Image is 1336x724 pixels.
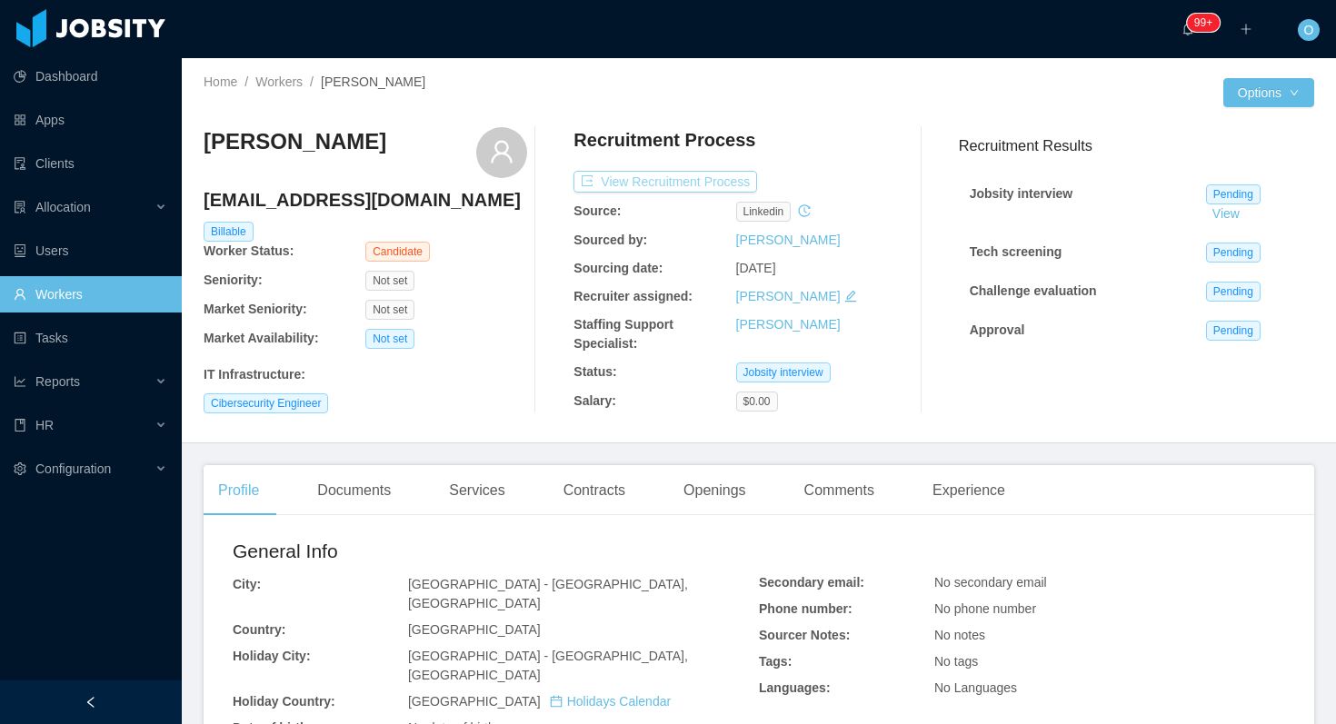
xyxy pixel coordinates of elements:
[233,577,261,591] b: City:
[550,694,671,709] a: icon: calendarHolidays Calendar
[255,74,303,89] a: Workers
[736,392,778,412] span: $0.00
[669,465,761,516] div: Openings
[408,694,671,709] span: [GEOGRAPHIC_DATA]
[736,261,776,275] span: [DATE]
[970,186,1073,201] strong: Jobsity interview
[14,419,26,431] i: icon: book
[35,461,111,476] span: Configuration
[204,367,305,382] b: IT Infrastructure :
[204,393,328,413] span: Cibersecurity Engineer
[1206,282,1261,302] span: Pending
[1223,78,1314,107] button: Optionsicon: down
[573,317,673,351] b: Staffing Support Specialist:
[35,200,91,214] span: Allocation
[759,601,852,616] b: Phone number:
[35,418,54,432] span: HR
[204,222,254,242] span: Billable
[1240,23,1252,35] i: icon: plus
[204,243,294,258] b: Worker Status:
[573,289,693,303] b: Recruiter assigned:
[14,233,167,269] a: icon: robotUsers
[233,537,759,566] h2: General Info
[1206,206,1246,221] a: View
[204,331,319,345] b: Market Availability:
[736,362,831,382] span: Jobsity interview
[798,204,811,217] i: icon: history
[1206,243,1261,263] span: Pending
[233,649,311,663] b: Holiday City:
[970,322,1025,337] strong: Approval
[408,577,688,610] span: [GEOGRAPHIC_DATA] - [GEOGRAPHIC_DATA], [GEOGRAPHIC_DATA]
[321,74,425,89] span: [PERSON_NAME]
[736,233,841,247] a: [PERSON_NAME]
[934,680,1017,695] span: No Languages
[14,320,167,356] a: icon: profileTasks
[434,465,519,516] div: Services
[934,601,1036,616] span: No phone number
[918,465,1020,516] div: Experience
[573,203,621,218] b: Source:
[1206,321,1261,341] span: Pending
[233,694,335,709] b: Holiday Country:
[365,271,414,291] span: Not set
[204,127,386,156] h3: [PERSON_NAME]
[1206,184,1261,204] span: Pending
[759,575,864,590] b: Secondary email:
[204,302,307,316] b: Market Seniority:
[759,680,831,695] b: Languages:
[14,145,167,182] a: icon: auditClients
[934,628,985,642] span: No notes
[244,74,248,89] span: /
[1187,14,1220,32] sup: 1645
[14,201,26,213] i: icon: solution
[303,465,405,516] div: Documents
[1304,19,1314,41] span: O
[550,695,563,708] i: icon: calendar
[970,244,1062,259] strong: Tech screening
[759,654,792,669] b: Tags:
[408,649,688,682] span: [GEOGRAPHIC_DATA] - [GEOGRAPHIC_DATA], [GEOGRAPHIC_DATA]
[14,375,26,388] i: icon: line-chart
[573,127,755,153] h4: Recruitment Process
[573,364,616,379] b: Status:
[35,374,80,389] span: Reports
[970,283,1097,298] strong: Challenge evaluation
[959,134,1314,157] h3: Recruitment Results
[14,102,167,138] a: icon: appstoreApps
[934,652,1285,671] div: No tags
[573,233,647,247] b: Sourced by:
[365,329,414,349] span: Not set
[204,74,237,89] a: Home
[1181,23,1194,35] i: icon: bell
[310,74,314,89] span: /
[844,290,857,302] i: icon: edit
[489,139,514,164] i: icon: user
[365,300,414,320] span: Not set
[934,575,1047,590] span: No secondary email
[14,276,167,312] a: icon: userWorkers
[736,317,841,332] a: [PERSON_NAME]
[204,273,263,287] b: Seniority:
[573,171,757,193] button: icon: exportView Recruitment Process
[736,202,792,222] span: linkedin
[204,187,527,213] h4: [EMAIL_ADDRESS][DOMAIN_NAME]
[233,622,285,637] b: Country:
[759,628,850,642] b: Sourcer Notes:
[14,462,26,475] i: icon: setting
[736,289,841,303] a: [PERSON_NAME]
[790,465,889,516] div: Comments
[408,622,541,637] span: [GEOGRAPHIC_DATA]
[365,242,430,262] span: Candidate
[204,465,274,516] div: Profile
[573,174,757,189] a: icon: exportView Recruitment Process
[573,393,616,408] b: Salary:
[573,261,663,275] b: Sourcing date:
[549,465,640,516] div: Contracts
[14,58,167,94] a: icon: pie-chartDashboard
